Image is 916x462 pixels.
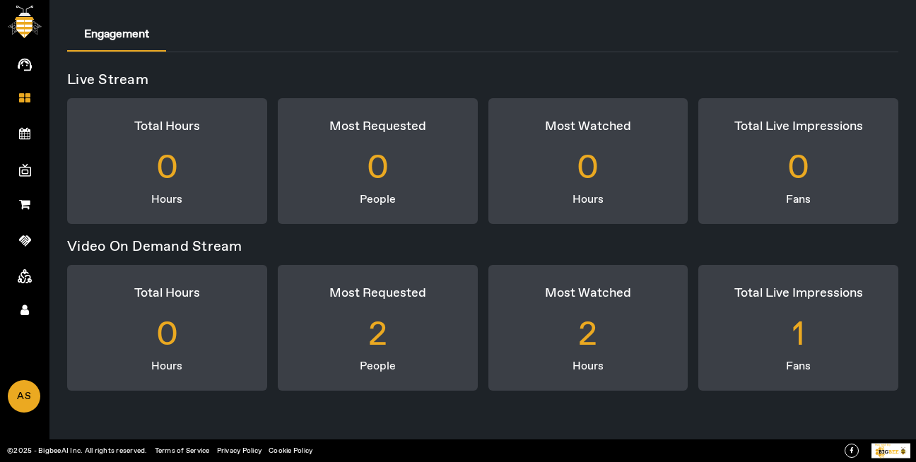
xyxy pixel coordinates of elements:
div: Most Watched [488,98,688,137]
a: ©2025 - BigbeeAI Inc. All rights reserved. [7,446,148,456]
a: AS [8,380,40,413]
div: Total Live Impressions [698,265,898,304]
div: Video On Demand Stream [67,235,909,265]
div: 0 [67,304,267,367]
a: Privacy Policy [217,446,262,456]
div: Live Stream [67,73,909,98]
div: Most Requested [278,98,478,137]
div: Most Requested [278,265,478,304]
span: AS [9,381,39,412]
tspan: P [875,443,877,446]
div: Total Live Impressions [698,98,898,137]
div: 2 [278,304,478,367]
div: Most Watched [488,265,688,304]
a: Terms of Service [155,446,210,456]
tspan: ed By [883,443,891,446]
tspan: r [882,443,883,446]
div: 0 [278,137,478,200]
img: bigbee-logo.png [8,6,42,38]
div: 0 [67,137,267,200]
div: 2 [488,304,688,367]
a: Cookie Policy [269,446,312,456]
div: 0 [488,137,688,200]
div: 0 [698,137,898,200]
tspan: owe [876,443,882,446]
div: Total Hours [67,265,267,304]
div: 1 [698,304,898,367]
span: Engagement [84,29,149,40]
div: Total Hours [67,98,267,137]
